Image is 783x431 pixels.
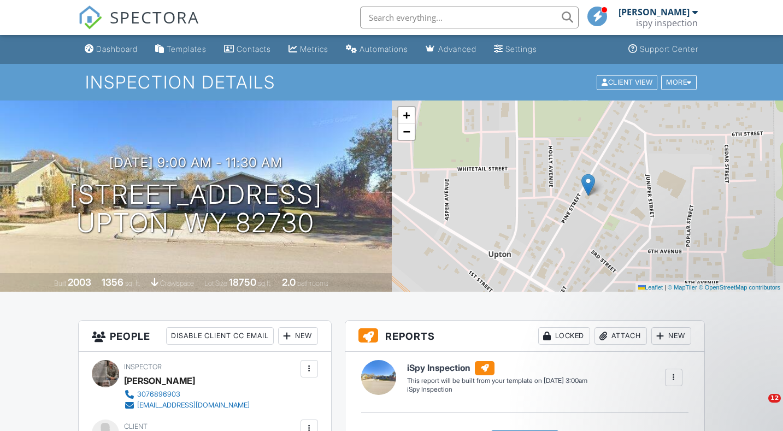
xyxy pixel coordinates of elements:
[596,78,660,86] a: Client View
[345,321,704,352] h3: Reports
[151,39,211,60] a: Templates
[284,39,333,60] a: Metrics
[124,389,250,400] a: 3076896903
[237,44,271,54] div: Contacts
[78,5,102,29] img: The Best Home Inspection Software - Spectora
[124,422,148,430] span: Client
[54,279,66,287] span: Built
[661,75,697,90] div: More
[79,321,331,352] h3: People
[421,39,481,60] a: Advanced
[407,385,587,394] div: iSpy Inspection
[68,276,91,288] div: 2003
[640,44,698,54] div: Support Center
[110,5,199,28] span: SPECTORA
[342,39,413,60] a: Automations (Basic)
[96,44,138,54] div: Dashboard
[109,155,282,170] h3: [DATE] 9:00 am - 11:30 am
[746,394,772,420] iframe: Intercom live chat
[768,394,781,403] span: 12
[360,44,408,54] div: Automations
[636,17,698,28] div: ispy inspection
[581,174,595,196] img: Marker
[278,327,318,345] div: New
[438,44,476,54] div: Advanced
[102,276,123,288] div: 1356
[407,376,587,385] div: This report will be built from your template on [DATE] 3:00am
[597,75,657,90] div: Client View
[137,390,180,399] div: 3076896903
[668,284,697,291] a: © MapTiler
[407,361,587,375] h6: iSpy Inspection
[137,401,250,410] div: [EMAIL_ADDRESS][DOMAIN_NAME]
[297,279,328,287] span: bathrooms
[505,44,537,54] div: Settings
[624,39,703,60] a: Support Center
[69,180,322,238] h1: [STREET_ADDRESS] Upton, WY 82730
[490,39,541,60] a: Settings
[80,39,142,60] a: Dashboard
[619,7,690,17] div: [PERSON_NAME]
[78,15,199,38] a: SPECTORA
[166,327,274,345] div: Disable Client CC Email
[664,284,666,291] span: |
[85,73,698,92] h1: Inspection Details
[229,276,256,288] div: 18750
[220,39,275,60] a: Contacts
[638,284,663,291] a: Leaflet
[124,400,250,411] a: [EMAIL_ADDRESS][DOMAIN_NAME]
[300,44,328,54] div: Metrics
[124,373,195,389] div: [PERSON_NAME]
[360,7,579,28] input: Search everything...
[204,279,227,287] span: Lot Size
[403,108,410,122] span: +
[538,327,590,345] div: Locked
[282,276,296,288] div: 2.0
[258,279,272,287] span: sq.ft.
[398,123,415,140] a: Zoom out
[699,284,780,291] a: © OpenStreetMap contributors
[398,107,415,123] a: Zoom in
[160,279,194,287] span: crawlspace
[124,363,162,371] span: Inspector
[125,279,140,287] span: sq. ft.
[403,125,410,138] span: −
[167,44,207,54] div: Templates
